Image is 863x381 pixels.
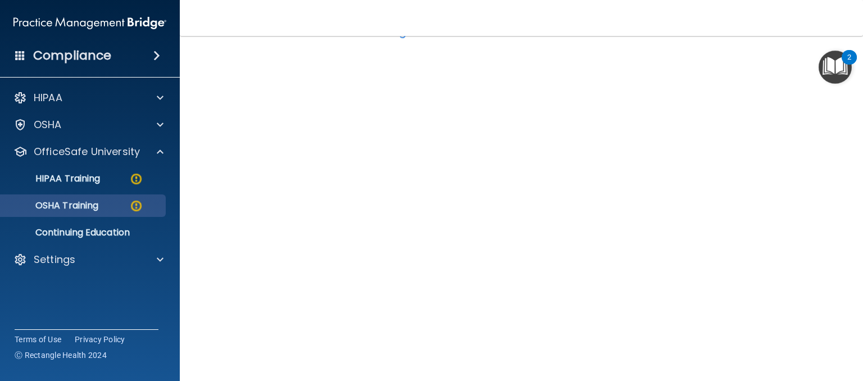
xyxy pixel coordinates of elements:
[7,173,100,184] p: HIPAA Training
[7,227,161,238] p: Continuing Education
[819,51,852,84] button: Open Resource Center, 2 new notifications
[13,145,163,158] a: OfficeSafe University
[75,334,125,345] a: Privacy Policy
[34,118,62,131] p: OSHA
[15,350,107,361] span: Ⓒ Rectangle Health 2024
[129,172,143,186] img: warning-circle.0cc9ac19.png
[34,91,62,105] p: HIPAA
[34,145,140,158] p: OfficeSafe University
[847,57,851,72] div: 2
[15,334,61,345] a: Terms of Use
[7,200,98,211] p: OSHA Training
[129,199,143,213] img: warning-circle.0cc9ac19.png
[13,253,163,266] a: Settings
[13,12,166,34] img: PMB logo
[13,91,163,105] a: HIPAA
[34,253,75,266] p: Settings
[13,118,163,131] a: OSHA
[33,48,111,63] h4: Compliance
[211,24,832,38] h4: Hazard Communication Training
